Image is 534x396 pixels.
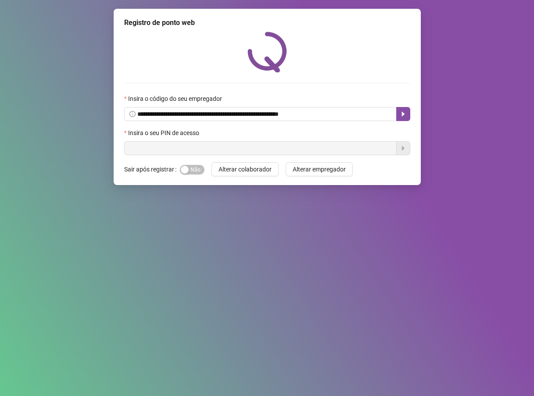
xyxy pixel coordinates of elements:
[286,162,353,176] button: Alterar empregador
[129,111,136,117] span: info-circle
[124,162,180,176] label: Sair após registrar
[400,111,407,118] span: caret-right
[219,164,272,174] span: Alterar colaborador
[293,164,346,174] span: Alterar empregador
[211,162,279,176] button: Alterar colaborador
[124,94,228,103] label: Insira o código do seu empregador
[247,32,287,72] img: QRPoint
[124,18,410,28] div: Registro de ponto web
[124,128,205,138] label: Insira o seu PIN de acesso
